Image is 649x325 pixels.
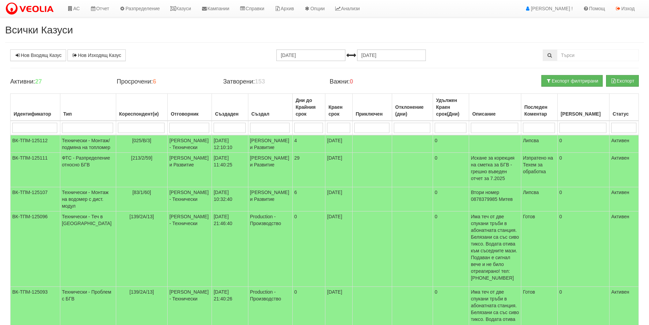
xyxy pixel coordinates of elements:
th: Описание: No sort applied, activate to apply an ascending sort [469,94,521,121]
h4: Затворени: [223,78,319,85]
b: 0 [350,78,353,85]
span: Изпратено на Техем за обработка [523,155,553,174]
th: Кореспондент(и): No sort applied, activate to apply an ascending sort [116,94,168,121]
div: Последен Коментар [523,102,556,119]
td: 0 [557,135,609,153]
td: Активен [609,187,639,211]
td: Production - Производство [248,211,292,287]
th: Приключен: No sort applied, activate to apply an ascending sort [353,94,392,121]
span: 4 [294,138,297,143]
td: [DATE] [325,135,353,153]
td: 0 [433,135,469,153]
td: 0 [433,211,469,287]
td: [PERSON_NAME] - Технически [168,135,212,153]
td: ВК-ТПМ-125096 [11,211,60,287]
span: 0 [294,289,297,295]
div: Създаден [214,109,246,119]
span: Липсва [523,138,539,143]
img: VeoliaLogo.png [5,2,57,16]
div: Описание [471,109,519,119]
p: Втори номер 0878379985 Митев [471,189,519,203]
th: Тип: No sort applied, activate to apply an ascending sort [60,94,116,121]
span: 0 [294,214,297,219]
td: ФТС - Разпределение относно БГВ [60,153,116,187]
td: [DATE] [325,153,353,187]
th: Последен Коментар: No sort applied, activate to apply an ascending sort [521,94,557,121]
td: [PERSON_NAME] и Развитие [248,135,292,153]
td: Активен [609,135,639,153]
div: Отговорник [169,109,210,119]
input: Търсене по Идентификатор, Бл/Вх/Ап, Тип, Описание, Моб. Номер, Имейл, Файл, Коментар, [557,49,639,61]
a: Нов Изходящ Казус [67,49,126,61]
td: Технически - Монтаж/подмяна на топломер [60,135,116,153]
td: ВК-ТПМ-125112 [11,135,60,153]
div: [PERSON_NAME] [559,109,608,119]
td: [DATE] 11:40:25 [212,153,248,187]
td: ВК-ТПМ-125107 [11,187,60,211]
td: 0 [433,153,469,187]
b: 153 [255,78,265,85]
td: [DATE] 21:46:40 [212,211,248,287]
div: Дни до Крайния срок [294,95,324,119]
h4: Важни: [329,78,426,85]
h4: Просрочени: [117,78,213,85]
span: 29 [294,155,300,161]
span: Готов [523,289,535,295]
p: Има теч от две спукани тръби в абонатната станция. Белязани са със сиво тиксо. Водата отива към с... [471,213,519,281]
td: Активен [609,153,639,187]
td: [PERSON_NAME] - Технически [168,211,212,287]
td: Технически - Теч в [GEOGRAPHIC_DATA] [60,211,116,287]
td: Активен [609,211,639,287]
td: [PERSON_NAME] - Технически [168,187,212,211]
div: Краен срок [327,102,351,119]
th: Краен срок: No sort applied, activate to apply an ascending sort [325,94,353,121]
td: [DATE] 10:32:40 [212,187,248,211]
th: Статус: No sort applied, activate to apply an ascending sort [609,94,639,121]
span: [83/1/60] [133,190,151,195]
td: [DATE] [325,187,353,211]
div: Идентификатор [12,109,58,119]
td: [PERSON_NAME] и Развитие [168,153,212,187]
h2: Всички Казуси [5,24,644,35]
div: Кореспондент(и) [118,109,166,119]
div: Статус [611,109,637,119]
button: Експорт филтрирани [541,75,603,87]
h4: Активни: [10,78,106,85]
th: Брой Файлове: No sort applied, activate to apply an ascending sort [557,94,609,121]
td: [PERSON_NAME] и Развитие [248,153,292,187]
a: Нов Входящ Казус [10,49,66,61]
td: 0 [433,187,469,211]
span: [025/В/3] [132,138,151,143]
button: Експорт [606,75,639,87]
div: Отклонение (дни) [394,102,431,119]
th: Отклонение (дни): No sort applied, activate to apply an ascending sort [392,94,433,121]
td: 0 [557,211,609,287]
th: Отговорник: No sort applied, activate to apply an ascending sort [168,94,212,121]
span: [139/2А/13] [129,289,154,295]
td: ВК-ТПМ-125111 [11,153,60,187]
span: 6 [294,190,297,195]
th: Дни до Крайния срок: No sort applied, activate to apply an ascending sort [292,94,325,121]
p: Искане за корекция на сметка за БГВ - грешно въведен отчет за 7.2025 [471,154,519,182]
span: [213/2/59] [131,155,152,161]
div: Създал [250,109,291,119]
td: 0 [557,187,609,211]
td: [PERSON_NAME] и Развитие [248,187,292,211]
th: Удължен Краен срок(Дни): No sort applied, activate to apply an ascending sort [433,94,469,121]
span: Готов [523,214,535,219]
td: [DATE] 12:10:10 [212,135,248,153]
b: 27 [35,78,42,85]
th: Създал: No sort applied, activate to apply an ascending sort [248,94,292,121]
div: Удължен Краен срок(Дни) [435,95,467,119]
div: Приключен [354,109,390,119]
span: Липсва [523,190,539,195]
td: 0 [557,153,609,187]
b: 6 [153,78,156,85]
div: Тип [62,109,114,119]
span: [139/2А/13] [129,214,154,219]
td: Технически - Монтаж на водомер с дист. модул [60,187,116,211]
th: Идентификатор: No sort applied, activate to apply an ascending sort [11,94,60,121]
th: Създаден: No sort applied, activate to apply an ascending sort [212,94,248,121]
td: [DATE] [325,211,353,287]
